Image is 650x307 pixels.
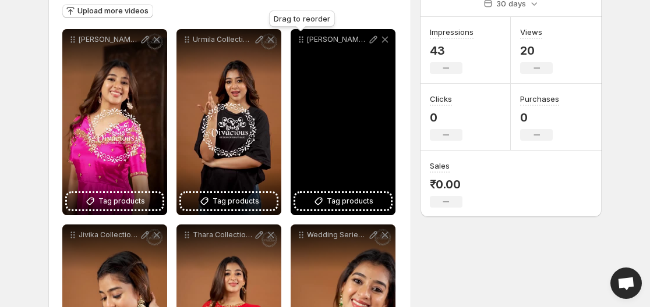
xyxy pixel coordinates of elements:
[213,195,259,207] span: Tag products
[430,110,462,124] p: 0
[430,93,452,105] h3: Clicks
[520,110,559,124] p: 0
[181,193,277,209] button: Tag products
[430,44,474,58] p: 43
[62,29,167,215] div: [PERSON_NAME] Collection Silk Crepe Anarkali with Golden Aari Work Dupatta Design Aesthetic [PERS...
[176,29,281,215] div: Urmila Collection Premium [PERSON_NAME] Dress with Sequin Detailing Dress Design Urmila is a grac...
[291,29,395,215] div: [PERSON_NAME] Collections Premium Aari Embroidered Anarkali [PERSON_NAME] meets craftsmanship in ...
[193,35,253,44] p: Urmila Collection Premium [PERSON_NAME] Dress with Sequin Detailing Dress Design Urmila is a grac...
[610,267,642,299] a: Open chat
[520,26,542,38] h3: Views
[520,93,559,105] h3: Purchases
[79,230,139,240] p: Jivika Collection Premium Designer Anarkali Anarkali The Jivika Collection showcases a premium fl...
[327,195,373,207] span: Tag products
[430,160,450,172] h3: Sales
[430,177,462,191] p: ₹0.00
[295,193,391,209] button: Tag products
[79,35,139,44] p: [PERSON_NAME] Collection Silk Crepe Anarkali with Golden Aari Work Dupatta Design Aesthetic [PERS...
[520,44,553,58] p: 20
[307,35,368,44] p: [PERSON_NAME] Collections Premium Aari Embroidered Anarkali [PERSON_NAME] meets craftsmanship in ...
[430,26,474,38] h3: Impressions
[98,195,145,207] span: Tag products
[307,230,368,240] p: Wedding Series Part 3 Because every moment deserves a statement look Celebrate your special event...
[67,193,162,209] button: Tag products
[193,230,253,240] p: Thara Collections Premium [PERSON_NAME] Dress with Intricate Aari Embroidery Design Overview Step...
[77,6,149,16] span: Upload more videos
[62,4,153,18] button: Upload more videos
